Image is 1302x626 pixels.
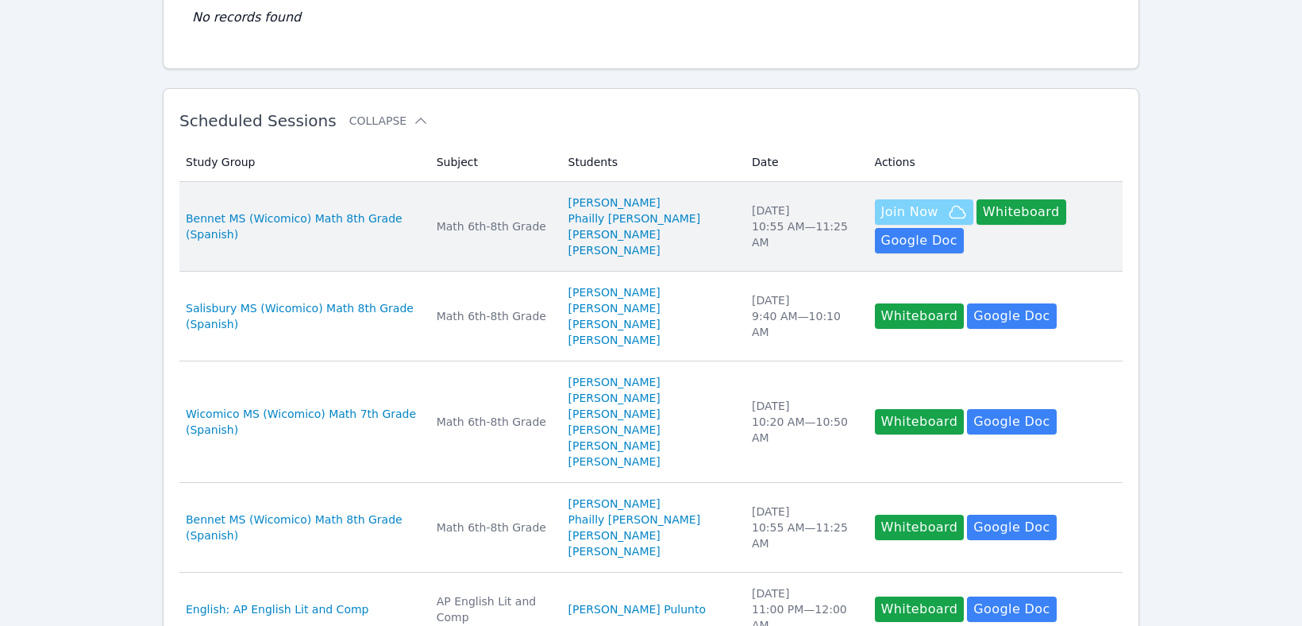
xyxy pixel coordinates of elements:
a: Google Doc [967,303,1056,329]
th: Actions [865,143,1123,182]
div: Math 6th-8th Grade [437,218,549,234]
a: Bennet MS (Wicomico) Math 8th Grade (Spanish) [186,211,418,242]
a: [PERSON_NAME] [568,316,661,332]
a: [PERSON_NAME] [PERSON_NAME] [568,226,734,258]
a: Phailly [PERSON_NAME] [568,512,701,527]
a: Salisbury MS (Wicomico) Math 8th Grade (Spanish) [186,300,418,332]
button: Whiteboard [875,597,965,622]
a: Google Doc [967,515,1056,540]
button: Whiteboard [875,409,965,435]
tr: Bennet MS (Wicomico) Math 8th Grade (Spanish)Math 6th-8th Grade[PERSON_NAME]Phailly [PERSON_NAME]... [179,483,1123,573]
th: Students [559,143,743,182]
a: [PERSON_NAME] [568,454,661,469]
th: Study Group [179,143,427,182]
tr: Wicomico MS (Wicomico) Math 7th Grade (Spanish)Math 6th-8th Grade[PERSON_NAME] [PERSON_NAME][PERS... [179,361,1123,483]
a: [PERSON_NAME] [568,496,661,512]
div: [DATE] 10:55 AM — 11:25 AM [752,203,856,250]
a: [PERSON_NAME] [PERSON_NAME] [568,406,734,438]
button: Whiteboard [976,199,1066,225]
a: [PERSON_NAME] [568,284,661,300]
div: [DATE] 10:20 AM — 10:50 AM [752,398,856,446]
button: Collapse [349,113,429,129]
a: Wicomico MS (Wicomico) Math 7th Grade (Spanish) [186,406,418,438]
a: [PERSON_NAME] [PERSON_NAME] [568,527,734,559]
a: [PERSON_NAME] [568,300,661,316]
a: Google Doc [967,597,1056,622]
a: English: AP English Lit and Comp [186,601,368,617]
div: Math 6th-8th Grade [437,414,549,430]
th: Subject [427,143,559,182]
tr: Bennet MS (Wicomico) Math 8th Grade (Spanish)Math 6th-8th Grade[PERSON_NAME]Phailly [PERSON_NAME]... [179,182,1123,272]
a: Google Doc [875,228,964,253]
a: [PERSON_NAME] [568,195,661,211]
button: Join Now [875,199,973,225]
div: [DATE] 10:55 AM — 11:25 AM [752,504,856,551]
span: Scheduled Sessions [179,111,337,130]
div: Math 6th-8th Grade [437,308,549,324]
button: Whiteboard [875,515,965,540]
a: [PERSON_NAME] [568,332,661,348]
div: [DATE] 9:40 AM — 10:10 AM [752,292,856,340]
a: [PERSON_NAME] Pulunto [568,601,707,617]
a: [PERSON_NAME] [568,438,661,454]
a: Bennet MS (Wicomico) Math 8th Grade (Spanish) [186,512,418,543]
a: [PERSON_NAME] [PERSON_NAME] [568,374,734,406]
th: Date [742,143,865,182]
a: Google Doc [967,409,1056,435]
a: Phailly [PERSON_NAME] [568,211,701,226]
tr: Salisbury MS (Wicomico) Math 8th Grade (Spanish)Math 6th-8th Grade[PERSON_NAME][PERSON_NAME][PERS... [179,272,1123,361]
div: AP English Lit and Comp [437,593,549,625]
span: Join Now [881,203,938,222]
button: Whiteboard [875,303,965,329]
div: Math 6th-8th Grade [437,520,549,535]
